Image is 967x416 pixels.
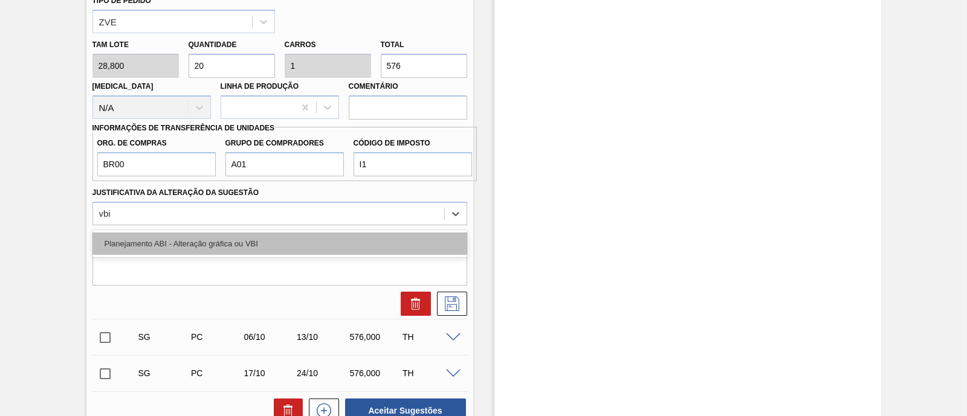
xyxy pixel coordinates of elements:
label: Carros [285,40,316,49]
label: Justificativa da Alteração da Sugestão [92,188,259,197]
div: 13/10/2025 [294,332,352,342]
label: Org. de Compras [97,135,216,152]
div: Pedido de Compra [188,332,246,342]
label: Linha de Produção [221,82,299,91]
label: Código de Imposto [354,135,472,152]
label: Tam lote [92,36,179,54]
div: 17/10/2025 [241,368,299,378]
div: 576,000 [347,368,405,378]
label: Comentário [349,78,467,95]
div: Sugestão Criada [135,368,193,378]
label: Total [381,40,404,49]
div: ZVE [99,16,117,27]
div: 576,000 [347,332,405,342]
div: 06/10/2025 [241,332,299,342]
label: [MEDICAL_DATA] [92,82,154,91]
div: Salvar Sugestão [431,292,467,316]
label: Observações [92,228,467,246]
div: TH [399,368,458,378]
div: Pedido de Compra [188,368,246,378]
label: Quantidade [189,40,237,49]
div: 24/10/2025 [294,368,352,378]
div: TH [399,332,458,342]
label: Informações de Transferência de Unidades [92,124,275,132]
div: Excluir Sugestão [395,292,431,316]
label: Grupo de Compradores [225,135,344,152]
div: Sugestão Criada [135,332,193,342]
div: Planejamento ABI - Alteração gráfica ou VBI [92,232,467,255]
